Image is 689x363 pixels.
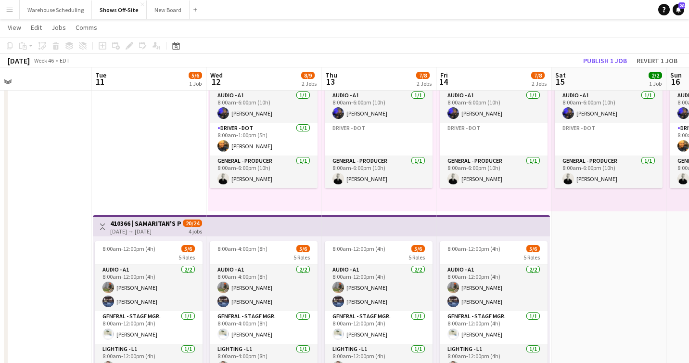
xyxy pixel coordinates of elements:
[20,0,92,19] button: Warehouse Scheduling
[555,123,663,156] app-card-role-placeholder: Driver - DOT
[95,264,203,311] app-card-role: Audio - A12/28:00am-12:00pm (4h)[PERSON_NAME][PERSON_NAME]
[210,156,318,188] app-card-role: General - Producer1/18:00am-6:00pm (10h)[PERSON_NAME]
[210,264,318,311] app-card-role: Audio - A12/28:00am-4:00pm (8h)[PERSON_NAME][PERSON_NAME]
[32,57,56,64] span: Week 46
[293,254,310,261] span: 5 Roles
[678,2,685,9] span: 28
[416,72,430,79] span: 7/8
[27,21,46,34] a: Edit
[8,56,30,65] div: [DATE]
[411,245,425,252] span: 5/6
[417,80,432,87] div: 2 Jobs
[670,71,682,79] span: Sun
[440,311,548,344] app-card-role: General - Stage Mgr.1/18:00am-12:00pm (4h)[PERSON_NAME]
[440,156,548,188] app-card-role: General - Producer1/18:00am-6:00pm (10h)[PERSON_NAME]
[189,80,202,87] div: 1 Job
[110,228,182,235] div: [DATE] → [DATE]
[325,67,433,188] app-job-card: 8:00am-6:00pm (10h)2/22 RolesAudio - A11/18:00am-6:00pm (10h)[PERSON_NAME]Driver - DOTGeneral - P...
[649,72,662,79] span: 2/2
[531,72,545,79] span: 7/8
[673,4,684,15] a: 28
[325,156,433,188] app-card-role: General - Producer1/18:00am-6:00pm (10h)[PERSON_NAME]
[210,123,318,156] app-card-role: Driver - DOT1/18:00am-1:00pm (5h)[PERSON_NAME]
[301,72,315,79] span: 8/9
[92,0,147,19] button: Shows Off-Site
[210,90,318,123] app-card-role: Audio - A11/18:00am-6:00pm (10h)[PERSON_NAME]
[325,311,433,344] app-card-role: General - Stage Mgr.1/18:00am-12:00pm (4h)[PERSON_NAME]
[147,0,190,19] button: New Board
[4,21,25,34] a: View
[51,23,66,32] span: Jobs
[210,71,223,79] span: Wed
[554,76,566,87] span: 15
[440,90,548,123] app-card-role: Audio - A11/18:00am-6:00pm (10h)[PERSON_NAME]
[440,67,548,188] app-job-card: 8:00am-6:00pm (10h)2/22 RolesAudio - A11/18:00am-6:00pm (10h)[PERSON_NAME]Driver - DOTGeneral - P...
[439,76,448,87] span: 14
[210,311,318,344] app-card-role: General - Stage Mgr.1/18:00am-4:00pm (8h)[PERSON_NAME]
[440,71,448,79] span: Fri
[440,264,548,311] app-card-role: Audio - A12/28:00am-12:00pm (4h)[PERSON_NAME][PERSON_NAME]
[669,76,682,87] span: 16
[302,80,317,87] div: 2 Jobs
[102,245,155,252] span: 8:00am-12:00pm (4h)
[181,245,195,252] span: 5/6
[447,245,500,252] span: 8:00am-12:00pm (4h)
[8,23,21,32] span: View
[325,264,433,311] app-card-role: Audio - A12/28:00am-12:00pm (4h)[PERSON_NAME][PERSON_NAME]
[579,54,631,67] button: Publish 1 job
[189,72,202,79] span: 5/6
[217,245,268,252] span: 8:00am-4:00pm (8h)
[95,71,106,79] span: Tue
[76,23,97,32] span: Comms
[532,80,547,87] div: 2 Jobs
[332,245,385,252] span: 8:00am-12:00pm (4h)
[210,67,318,188] app-job-card: 8:00am-6:00pm (10h)3/33 RolesAudio - A11/18:00am-6:00pm (10h)[PERSON_NAME]Driver - DOT1/18:00am-1...
[324,76,337,87] span: 13
[440,123,548,156] app-card-role-placeholder: Driver - DOT
[325,90,433,123] app-card-role: Audio - A11/18:00am-6:00pm (10h)[PERSON_NAME]
[60,57,70,64] div: EDT
[555,156,663,188] app-card-role: General - Producer1/18:00am-6:00pm (10h)[PERSON_NAME]
[649,80,662,87] div: 1 Job
[523,254,540,261] span: 5 Roles
[555,67,663,188] app-job-card: 8:00am-6:00pm (10h)2/22 RolesAudio - A11/18:00am-6:00pm (10h)[PERSON_NAME]Driver - DOTGeneral - P...
[209,76,223,87] span: 12
[555,90,663,123] app-card-role: Audio - A11/18:00am-6:00pm (10h)[PERSON_NAME]
[179,254,195,261] span: 5 Roles
[526,245,540,252] span: 5/6
[110,219,182,228] h3: 410366 | SAMARITAN'S PURSE [GEOGRAPHIC_DATA] [GEOGRAPHIC_DATA]-8 Retirement
[408,254,425,261] span: 5 Roles
[296,245,310,252] span: 5/6
[95,311,203,344] app-card-role: General - Stage Mgr.1/18:00am-12:00pm (4h)[PERSON_NAME]
[555,71,566,79] span: Sat
[325,123,433,156] app-card-role-placeholder: Driver - DOT
[94,76,106,87] span: 11
[325,71,337,79] span: Thu
[72,21,101,34] a: Comms
[633,54,681,67] button: Revert 1 job
[183,220,202,227] span: 20/24
[48,21,70,34] a: Jobs
[189,227,202,235] div: 4 jobs
[31,23,42,32] span: Edit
